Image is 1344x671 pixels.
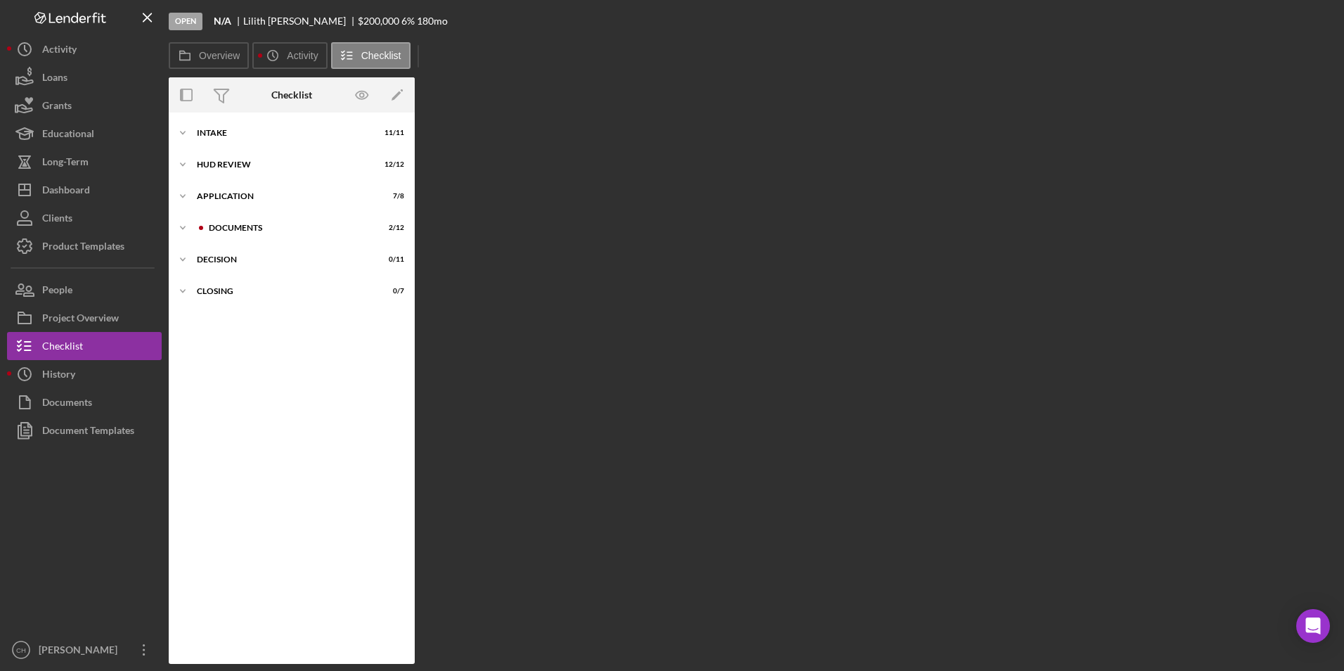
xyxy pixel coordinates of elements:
[16,646,26,654] text: CH
[7,360,162,388] button: History
[42,388,92,420] div: Documents
[199,50,240,61] label: Overview
[379,192,404,200] div: 7 / 8
[42,304,119,335] div: Project Overview
[35,636,127,667] div: [PERSON_NAME]
[7,120,162,148] button: Educational
[401,15,415,27] div: 6 %
[417,15,448,27] div: 180 mo
[358,15,399,27] span: $200,000
[197,287,369,295] div: Closing
[7,416,162,445] button: Document Templates
[197,129,369,137] div: Intake
[7,276,162,304] button: People
[7,91,162,120] button: Grants
[214,15,231,27] b: N/A
[197,255,369,264] div: Decision
[209,224,369,232] div: Documents
[197,160,369,169] div: HUD Review
[7,148,162,176] button: Long-Term
[243,15,358,27] div: Lilith [PERSON_NAME]
[42,148,89,179] div: Long-Term
[287,50,318,61] label: Activity
[252,42,327,69] button: Activity
[331,42,411,69] button: Checklist
[7,176,162,204] button: Dashboard
[7,636,162,664] button: CH[PERSON_NAME]
[42,276,72,307] div: People
[7,63,162,91] button: Loans
[379,255,404,264] div: 0 / 11
[42,35,77,67] div: Activity
[197,192,369,200] div: Application
[42,360,75,392] div: History
[7,304,162,332] button: Project Overview
[379,160,404,169] div: 12 / 12
[7,232,162,260] button: Product Templates
[7,388,162,416] button: Documents
[42,204,72,236] div: Clients
[7,35,162,63] button: Activity
[42,176,90,207] div: Dashboard
[42,91,72,123] div: Grants
[42,120,94,151] div: Educational
[379,129,404,137] div: 11 / 11
[42,416,134,448] div: Document Templates
[379,224,404,232] div: 2 / 12
[1296,609,1330,643] div: Open Intercom Messenger
[379,287,404,295] div: 0 / 7
[169,42,249,69] button: Overview
[7,332,162,360] button: Checklist
[42,63,67,95] div: Loans
[271,89,312,101] div: Checklist
[42,232,124,264] div: Product Templates
[42,332,83,364] div: Checklist
[169,13,202,30] div: Open
[7,204,162,232] button: Clients
[361,50,401,61] label: Checklist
